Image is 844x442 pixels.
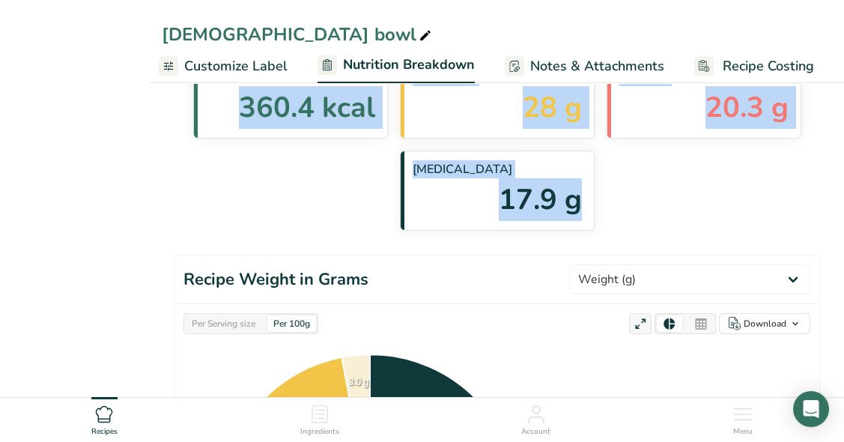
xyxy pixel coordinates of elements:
span: Recipe Costing [723,56,814,76]
div: Per Serving size [186,315,261,332]
span: Notes & Attachments [530,56,664,76]
span: Menu [733,426,753,438]
span: 17.9 g [499,178,582,221]
span: [MEDICAL_DATA] [413,160,582,178]
span: Ingredients [300,426,339,438]
span: 28 g [523,86,582,129]
span: Nutrition Breakdown [343,55,475,75]
div: Open Intercom Messenger [793,391,829,427]
div: Per 100g [267,315,316,332]
button: Download [719,313,810,334]
a: Nutrition Breakdown [318,48,475,84]
span: 20.3 g [705,86,789,129]
a: Recipes [91,398,118,438]
span: Recipes [91,426,118,438]
div: Download [744,317,786,330]
a: Ingredients [300,398,339,438]
div: [DEMOGRAPHIC_DATA] bowl [162,21,434,48]
span: Customize Label [184,56,288,76]
h1: Recipe Weight in Grams [183,267,368,292]
a: Account [521,398,550,438]
span: 360.4 kcal [239,86,375,129]
a: Recipe Costing [694,49,814,83]
a: Customize Label [159,49,288,83]
a: Notes & Attachments [505,49,664,83]
span: Account [521,426,550,438]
